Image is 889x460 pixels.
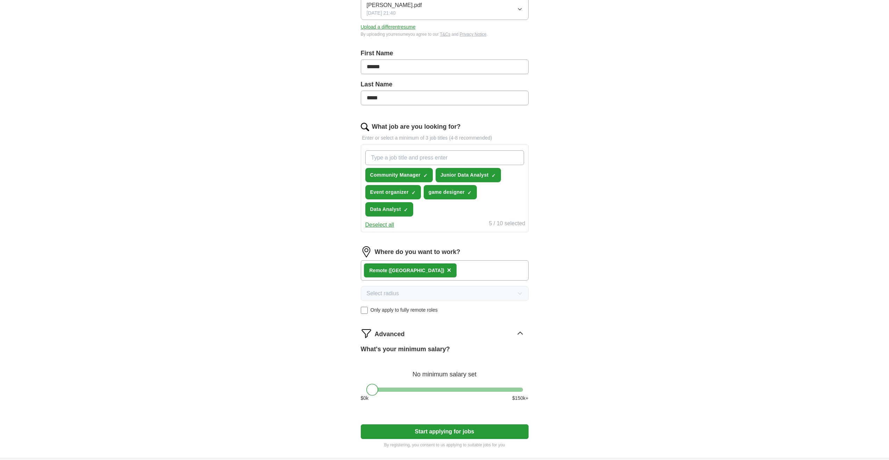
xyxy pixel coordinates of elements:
label: Last Name [361,80,529,89]
img: location.png [361,246,372,257]
span: Advanced [375,330,405,339]
span: [PERSON_NAME].pdf [367,1,422,9]
p: By registering, you consent to us applying to suitable jobs for you [361,442,529,448]
button: Event organizer✓ [365,185,421,199]
span: ✓ [404,207,408,213]
input: Only apply to fully remote roles [361,307,368,314]
button: Select radius [361,286,529,301]
button: Upload a differentresume [361,23,416,31]
span: $ 150 k+ [512,395,528,402]
div: 5 / 10 selected [489,219,525,229]
label: What's your minimum salary? [361,345,450,354]
div: No minimum salary set [361,362,529,379]
span: $ 0 k [361,395,369,402]
img: filter [361,328,372,339]
button: game designer✓ [424,185,477,199]
a: T&Cs [440,32,450,37]
a: Privacy Notice [460,32,487,37]
span: Data Analyst [370,206,401,213]
label: What job are you looking for? [372,122,461,132]
span: [DATE] 21:40 [367,9,396,17]
span: Select radius [367,289,399,298]
span: ✓ [492,173,496,178]
label: Where do you want to work? [375,247,460,257]
div: By uploading your resume you agree to our and . [361,31,529,37]
p: Enter or select a minimum of 3 job titles (4-8 recommended) [361,134,529,142]
span: game designer [429,189,465,196]
img: search.png [361,123,369,131]
span: Community Manager [370,171,421,179]
span: ✓ [411,190,416,196]
div: Remote ([GEOGRAPHIC_DATA]) [370,267,444,274]
button: Data Analyst✓ [365,202,414,217]
input: Type a job title and press enter [365,150,524,165]
span: ✓ [423,173,428,178]
button: Deselect all [365,221,394,229]
span: × [447,266,451,274]
span: ✓ [467,190,472,196]
span: Only apply to fully remote roles [371,306,438,314]
span: Event organizer [370,189,409,196]
button: × [447,265,451,276]
button: Community Manager✓ [365,168,433,182]
label: First Name [361,49,529,58]
span: Junior Data Analyst [440,171,489,179]
button: Junior Data Analyst✓ [436,168,501,182]
button: Start applying for jobs [361,424,529,439]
